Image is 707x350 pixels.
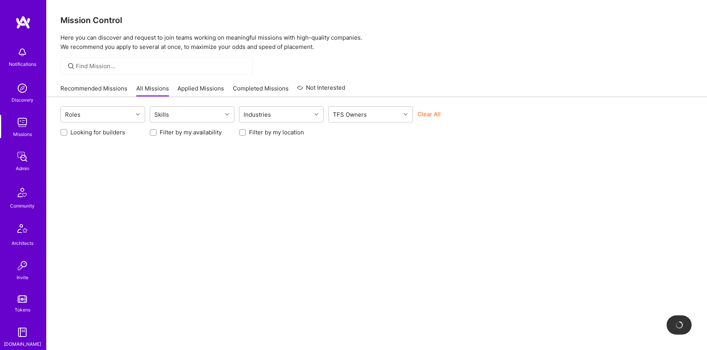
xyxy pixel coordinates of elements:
img: teamwork [15,115,30,130]
i: icon Chevron [225,112,229,116]
img: discovery [15,80,30,96]
i: icon Chevron [314,112,318,116]
p: Here you can discover and request to join teams working on meaningful missions with high-quality ... [60,33,693,52]
div: Industries [242,109,273,120]
img: tokens [18,295,27,303]
div: Skills [152,109,171,120]
i: icon SearchGrey [67,62,75,70]
img: admin teamwork [15,149,30,164]
div: Tokens [15,306,30,314]
i: icon Chevron [404,112,408,116]
div: Missions [13,130,32,138]
label: Filter by my location [249,128,304,136]
img: Invite [15,258,30,273]
img: Architects [13,221,32,239]
a: Applied Missions [177,84,224,97]
img: loading [675,321,684,329]
img: Community [13,183,32,202]
button: Clear All [418,110,441,118]
h3: Mission Control [60,15,693,25]
div: Notifications [9,60,36,68]
a: Recommended Missions [60,84,127,97]
input: Find Mission... [76,62,247,70]
div: Admin [16,164,29,172]
label: Looking for builders [70,128,125,136]
div: TFS Owners [331,109,369,120]
div: Community [10,202,35,210]
div: Discovery [12,96,33,104]
div: [DOMAIN_NAME] [4,340,41,348]
img: logo [15,15,31,29]
div: Architects [12,239,33,247]
a: Not Interested [297,83,345,97]
a: All Missions [136,84,169,97]
img: guide book [15,325,30,340]
label: Filter by my availability [160,128,222,136]
a: Completed Missions [233,84,289,97]
div: Invite [17,273,28,281]
img: bell [15,45,30,60]
div: Roles [63,109,82,120]
i: icon Chevron [136,112,140,116]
